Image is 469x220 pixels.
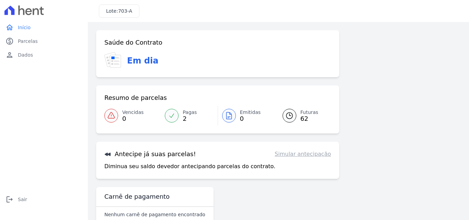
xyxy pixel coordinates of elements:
p: Nenhum carnê de pagamento encontrado [104,211,205,218]
a: paidParcelas [3,34,85,48]
span: 0 [122,116,144,121]
i: logout [5,195,14,204]
span: Início [18,24,31,31]
h3: Em dia [127,55,158,67]
span: Vencidas [122,109,144,116]
h3: Carnê de pagamento [104,193,170,201]
a: Vencidas 0 [104,106,161,125]
span: 2 [183,116,197,121]
i: person [5,51,14,59]
span: Sair [18,196,27,203]
span: 0 [240,116,261,121]
span: 62 [300,116,318,121]
a: Emitidas 0 [218,106,274,125]
h3: Lote: [106,8,132,15]
h3: Antecipe já suas parcelas! [104,150,196,158]
span: Futuras [300,109,318,116]
a: Pagas 2 [161,106,217,125]
span: Dados [18,51,33,58]
span: Emitidas [240,109,261,116]
a: Futuras 62 [274,106,331,125]
p: Diminua seu saldo devedor antecipando parcelas do contrato. [104,162,275,171]
h3: Resumo de parcelas [104,94,167,102]
a: personDados [3,48,85,62]
i: paid [5,37,14,45]
a: Simular antecipação [275,150,331,158]
span: Pagas [183,109,197,116]
span: Parcelas [18,38,38,45]
a: logoutSair [3,193,85,206]
span: 703-A [118,8,132,14]
i: home [5,23,14,32]
h3: Saúde do Contrato [104,38,162,47]
a: homeInício [3,21,85,34]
